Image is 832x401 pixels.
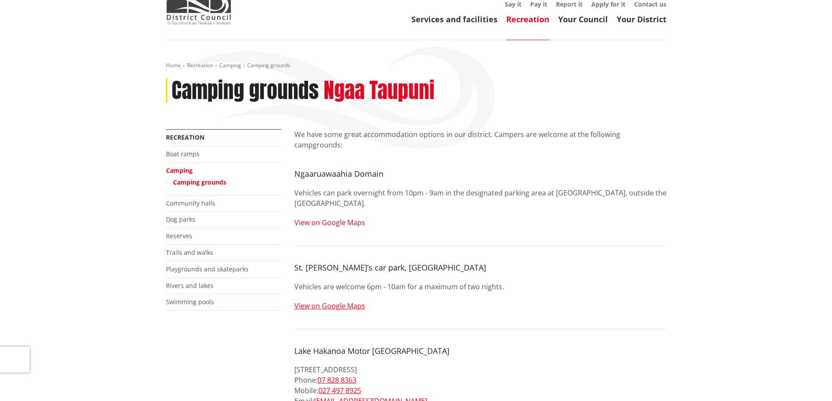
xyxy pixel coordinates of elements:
[792,364,823,396] iframe: Messenger Launcher
[166,298,214,306] a: Swimming pools
[294,129,666,150] p: We have some great accommodation options in our district. Campers are welcome at the following ca...
[173,178,226,186] a: Camping grounds
[318,375,356,385] a: 07 828 8363
[166,133,204,141] a: Recreation
[166,166,193,175] a: Camping
[294,218,365,227] a: View on Google Maps
[187,62,213,69] a: Recreation
[166,199,215,207] a: Community halls
[558,14,608,24] a: Your Council
[294,346,666,356] h4: Lake Hakanoa Motor [GEOGRAPHIC_DATA]
[294,301,365,311] a: View on Google Maps
[294,169,666,179] h4: Ngaaruawaahia Domain
[166,265,249,273] a: Playgrounds and skateparks
[166,232,192,240] a: Reserves
[166,248,213,257] a: Trails and walks
[247,62,290,69] span: Camping grounds
[166,215,195,223] a: Dog parks
[411,14,497,24] a: Services and facilities
[166,281,214,290] a: Rivers and lakes
[617,14,666,24] a: Your District
[294,188,666,209] p: Vehicles can park overnight from 10pm - 9am in the designated parking area at [GEOGRAPHIC_DATA], ...
[318,386,361,395] a: 027 497 8925
[219,62,241,69] a: Camping
[324,78,435,103] h2: Ngaa Taupuni
[506,14,549,24] a: Recreation
[294,281,666,292] p: Vehicles are welcome 6pm - 10am for a maximum of two nights.
[166,150,200,158] a: Boat ramps
[294,263,666,273] h4: St. [PERSON_NAME]’s car park, [GEOGRAPHIC_DATA]
[166,62,181,69] a: Home
[172,78,319,103] h1: Camping grounds
[166,62,666,69] nav: breadcrumb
